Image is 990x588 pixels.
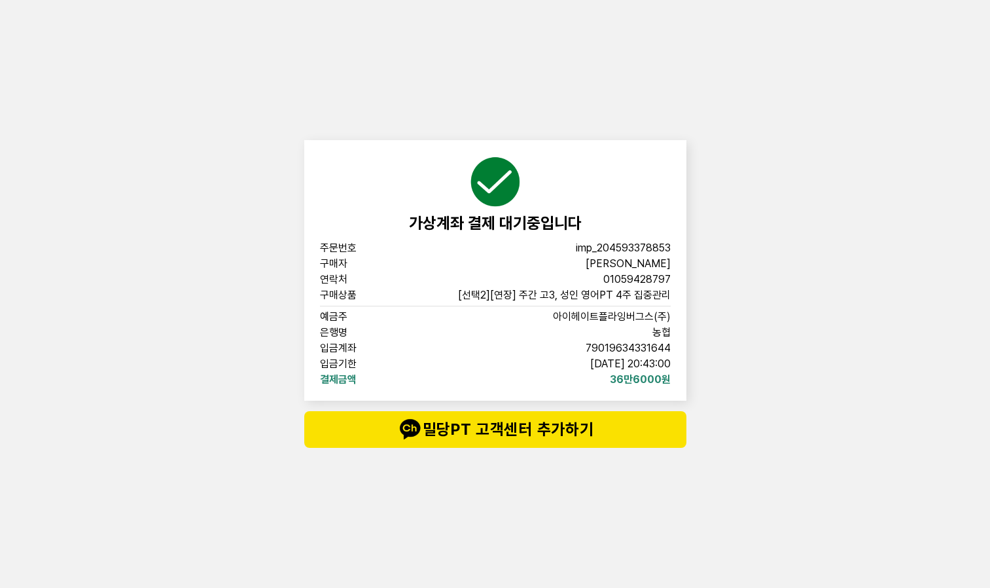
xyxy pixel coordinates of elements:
span: 36만6000원 [610,375,671,385]
img: succeed [469,156,522,208]
span: 아이헤이트플라잉버그스(주) [553,312,671,322]
span: 79019634331644 [586,343,671,354]
span: 농협 [652,327,671,338]
span: [PERSON_NAME] [586,259,671,269]
span: 밀당PT 고객센터 추가하기 [330,416,660,443]
span: [DATE] 20:43:00 [590,359,671,369]
span: 입금기한 [320,359,404,369]
span: 입금계좌 [320,343,404,354]
span: [선택2][연장] 주간 고3, 성인 영어PT 4주 집중관리 [458,290,671,301]
span: imp_204593378853 [576,243,671,253]
span: 01059428797 [603,274,671,285]
span: 연락처 [320,274,404,285]
button: talk밀당PT 고객센터 추가하기 [304,411,686,448]
span: 가상계좌 결제 대기중입니다 [409,213,582,232]
span: 결제금액 [320,375,404,385]
span: 구매상품 [320,290,404,301]
span: 예금주 [320,312,404,322]
img: talk [397,416,423,443]
span: 주문번호 [320,243,404,253]
span: 구매자 [320,259,404,269]
span: 은행명 [320,327,404,338]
